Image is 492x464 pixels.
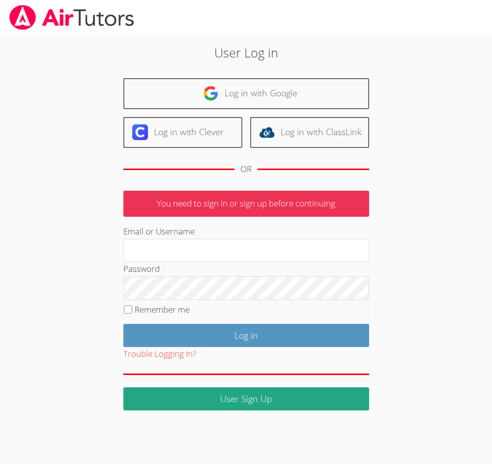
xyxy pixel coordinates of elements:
[69,43,423,62] h2: User Log in
[8,5,135,30] img: airtutors_banner-c4298cdbf04f3fff15de1276eac7730deb9818008684d7c2e4769d2f7ddbe033.png
[123,263,160,274] label: Password
[123,387,369,410] a: User Sign Up
[123,324,369,347] input: Log in
[123,347,196,361] button: Trouble Logging In?
[250,117,369,148] a: Log in with ClassLink
[203,86,219,101] img: google-logo-50288ca7cdecda66e5e0955fdab243c47b7ad437acaf1139b6f446037453330a.svg
[123,226,195,237] label: Email or Username
[123,117,242,148] a: Log in with Clever
[123,191,369,217] p: You need to sign in or sign up before continuing
[135,304,190,315] label: Remember me
[132,124,148,140] img: clever-logo-6eab21bc6e7a338710f1a6ff85c0baf02591cd810cc4098c63d3a4b26e2feb20.svg
[240,162,252,176] div: OR
[259,124,275,140] img: classlink-logo-d6bb404cc1216ec64c9a2012d9dc4662098be43eaf13dc465df04b49fa7ab582.svg
[123,78,369,109] a: Log in with Google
